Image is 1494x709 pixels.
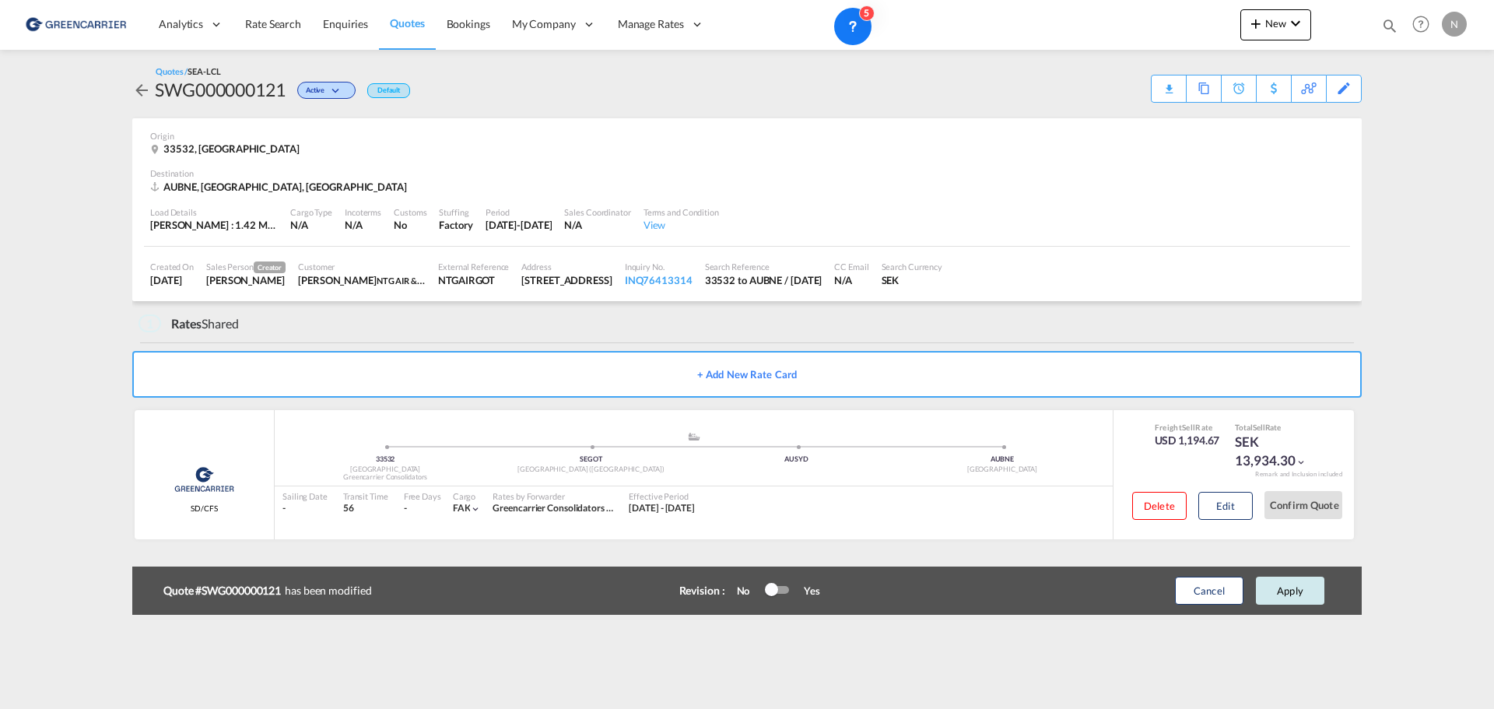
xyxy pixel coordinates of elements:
[439,206,472,218] div: Stuffing
[453,490,482,502] div: Cargo
[163,142,300,155] span: 33532, [GEOGRAPHIC_DATA]
[1155,422,1220,433] div: Freight Rate
[1159,78,1178,90] md-icon: icon-download
[132,81,151,100] md-icon: icon-arrow-left
[644,206,719,218] div: Terms and Condition
[188,66,220,76] span: SEA-LCL
[486,218,552,232] div: 1 Oct 2025
[1442,12,1467,37] div: N
[488,465,693,475] div: [GEOGRAPHIC_DATA] ([GEOGRAPHIC_DATA])
[629,502,695,515] div: 01 Aug 2025 - 01 Oct 2025
[150,218,278,232] div: [PERSON_NAME] : 1.42 MT | Volumetric Wt : 6.40 CBM | Chargeable Wt : 6.40 W/M
[394,218,426,232] div: No
[1240,9,1311,40] button: icon-plus 400-fgNewicon-chevron-down
[521,273,612,287] div: Varbergsgatan 2c
[139,315,239,332] div: Shared
[1132,492,1187,520] button: Delete
[404,502,407,515] div: -
[163,583,285,598] b: Quote #SWG000000121
[150,142,303,156] div: 33532, Sweden
[150,167,1344,179] div: Destination
[367,83,410,98] div: Default
[150,206,278,218] div: Load Details
[447,17,490,30] span: Bookings
[834,273,868,287] div: N/A
[282,465,488,475] div: [GEOGRAPHIC_DATA]
[345,218,363,232] div: N/A
[323,17,368,30] span: Enquiries
[298,261,426,272] div: Customer
[1286,14,1305,33] md-icon: icon-chevron-down
[564,218,630,232] div: N/A
[377,274,461,286] span: NTG AIR & OCEAN AB
[882,273,943,287] div: SEK
[282,472,488,483] div: Greencarrier Consolidators
[150,261,194,272] div: Created On
[729,584,766,598] div: No
[882,261,943,272] div: Search Currency
[163,579,630,602] div: has been modified
[254,261,286,273] span: Creator
[625,273,693,287] div: INQ76413314
[834,261,868,272] div: CC Email
[298,273,426,287] div: Linda Dunklint
[438,261,509,272] div: External Reference
[900,455,1105,465] div: AUBNE
[390,16,424,30] span: Quotes
[1155,433,1220,448] div: USD 1,194.67
[564,206,630,218] div: Sales Coordinator
[1235,422,1313,433] div: Total Rate
[705,261,822,272] div: Search Reference
[1408,11,1434,37] span: Help
[438,273,509,287] div: NTGAIRGOT
[343,502,388,515] div: 56
[439,218,472,232] div: Factory Stuffing
[290,206,332,218] div: Cargo Type
[1175,577,1243,605] button: Cancel
[150,273,194,287] div: 1 Sep 2025
[625,261,693,272] div: Inquiry No.
[171,316,202,331] span: Rates
[493,490,613,502] div: Rates by Forwarder
[629,490,695,502] div: Effective Period
[1182,423,1195,432] span: Sell
[1381,17,1398,40] div: icon-magnify
[1296,457,1306,468] md-icon: icon-chevron-down
[512,16,576,32] span: My Company
[1253,423,1265,432] span: Sell
[679,583,725,598] div: Revision :
[286,77,359,102] div: Change Status Here
[488,455,693,465] div: SEGOT
[1247,14,1265,33] md-icon: icon-plus 400-fg
[139,314,161,332] span: 1
[1408,11,1442,39] div: Help
[493,502,613,515] div: Greencarrier Consolidators (Sweden)
[900,465,1105,475] div: [GEOGRAPHIC_DATA]
[629,502,695,514] span: [DATE] - [DATE]
[150,130,1344,142] div: Origin
[788,584,820,598] div: Yes
[245,17,301,30] span: Rate Search
[1159,75,1178,90] div: Quote PDF is not available at this time
[23,7,128,42] img: 609dfd708afe11efa14177256b0082fb.png
[155,77,286,102] div: SWG000000121
[453,502,471,514] span: FAK
[470,504,481,514] md-icon: icon-chevron-down
[328,87,347,96] md-icon: icon-chevron-down
[394,206,426,218] div: Customs
[1235,433,1313,470] div: SEK 13,934.30
[345,206,381,218] div: Incoterms
[1264,491,1342,519] button: Confirm Quote
[376,455,395,463] span: 33532
[1256,577,1324,605] button: Apply
[404,490,441,502] div: Free Days
[150,180,411,194] div: AUBNE, Brisbane, Oceania
[206,261,286,273] div: Sales Person
[521,261,612,272] div: Address
[1198,492,1253,520] button: Edit
[1247,17,1305,30] span: New
[685,433,703,440] md-icon: assets/icons/custom/ship-fill.svg
[486,206,552,218] div: Period
[306,86,328,100] span: Active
